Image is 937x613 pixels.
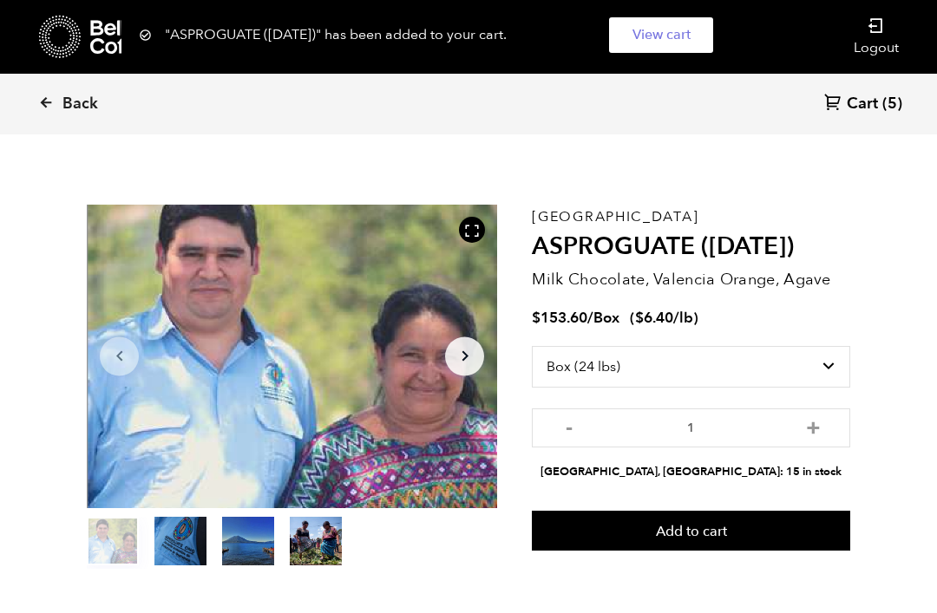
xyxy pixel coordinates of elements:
span: Box [593,308,619,328]
a: View cart [609,17,713,53]
button: - [558,417,580,434]
div: "ASPROGUATE ([DATE])" has been added to your cart. [139,17,798,53]
h2: ASPROGUATE ([DATE]) [532,232,850,262]
span: /lb [673,308,693,328]
span: $ [635,308,644,328]
button: Add to cart [532,511,850,551]
span: ( ) [630,308,698,328]
li: [GEOGRAPHIC_DATA], [GEOGRAPHIC_DATA]: 15 in stock [532,464,850,480]
bdi: 6.40 [635,308,673,328]
bdi: 153.60 [532,308,587,328]
span: (5) [882,94,902,114]
span: Cart [847,94,878,114]
span: Back [62,94,98,114]
a: Cart (5) [824,93,902,116]
span: / [587,308,593,328]
span: $ [532,308,541,328]
p: Milk Chocolate, Valencia Orange, Agave [532,268,850,291]
button: + [803,417,824,434]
